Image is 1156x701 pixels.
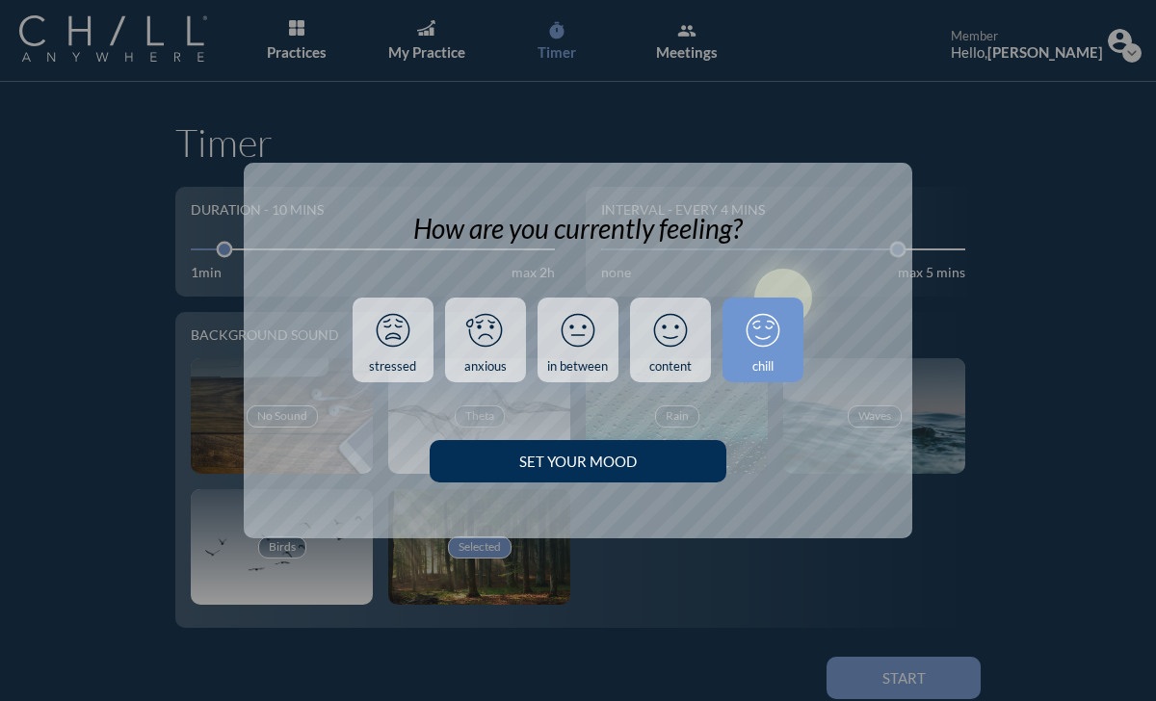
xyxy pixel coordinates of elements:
[547,359,608,375] div: in between
[463,453,692,470] div: Set your Mood
[649,359,692,375] div: content
[722,298,803,382] a: chill
[353,298,433,382] a: stressed
[752,359,774,375] div: chill
[445,298,526,382] a: anxious
[630,298,711,382] a: content
[538,298,618,382] a: in between
[413,213,742,246] div: How are you currently feeling?
[369,359,416,375] div: stressed
[430,440,725,482] button: Set your Mood
[464,359,507,375] div: anxious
